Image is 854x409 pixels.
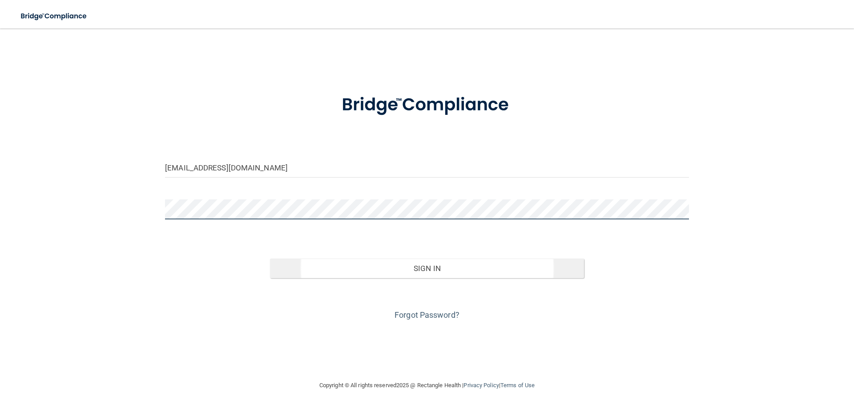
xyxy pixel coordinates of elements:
a: Forgot Password? [395,310,459,320]
a: Terms of Use [500,382,535,389]
div: Copyright © All rights reserved 2025 @ Rectangle Health | | [265,371,589,400]
a: Privacy Policy [463,382,499,389]
img: bridge_compliance_login_screen.278c3ca4.svg [323,82,531,128]
img: bridge_compliance_login_screen.278c3ca4.svg [13,7,95,25]
button: Sign In [270,259,584,278]
input: Email [165,158,689,178]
